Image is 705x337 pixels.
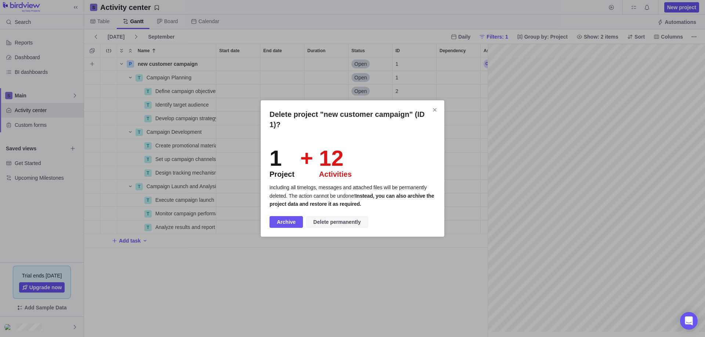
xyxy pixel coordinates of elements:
div: 12 [319,147,352,169]
div: Project [270,169,294,179]
span: Archive [277,218,296,226]
div: Open Intercom Messenger [680,312,698,330]
div: 1 [270,147,294,169]
div: Activities [319,169,352,179]
span: Archive [270,216,303,228]
span: + [294,147,319,179]
span: Close [430,105,440,115]
p: including all timelogs, messages and attached files will be permanently deleted. The action canno... [270,183,435,208]
span: Delete permanently [306,216,368,228]
h2: Delete project "new customer campaign" (ID 1)? [270,109,435,130]
span: Delete permanently [313,218,361,226]
div: Delete project "new customer campaign" (ID 1)? [261,100,444,236]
